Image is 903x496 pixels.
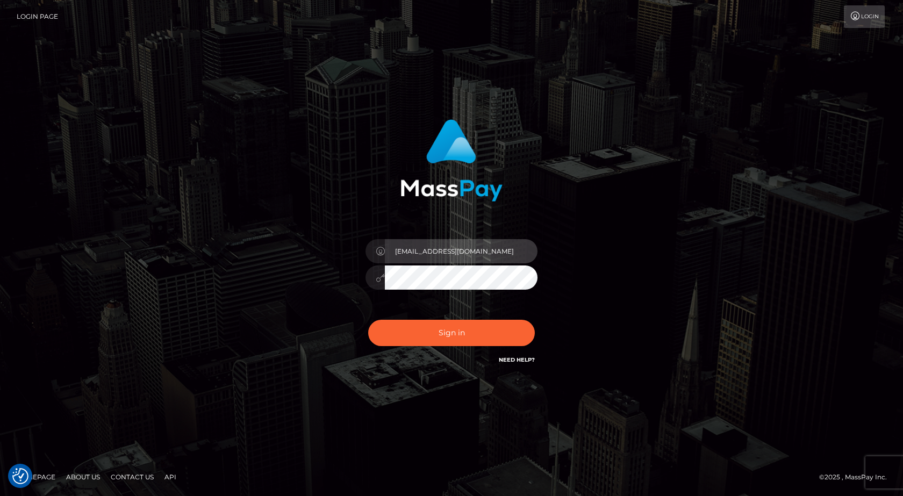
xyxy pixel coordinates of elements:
[160,469,181,485] a: API
[400,119,503,202] img: MassPay Login
[106,469,158,485] a: Contact Us
[819,471,895,483] div: © 2025 , MassPay Inc.
[368,320,535,346] button: Sign in
[385,239,537,263] input: Username...
[12,468,28,484] img: Revisit consent button
[17,5,58,28] a: Login Page
[62,469,104,485] a: About Us
[499,356,535,363] a: Need Help?
[844,5,885,28] a: Login
[12,468,28,484] button: Consent Preferences
[12,469,60,485] a: Homepage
